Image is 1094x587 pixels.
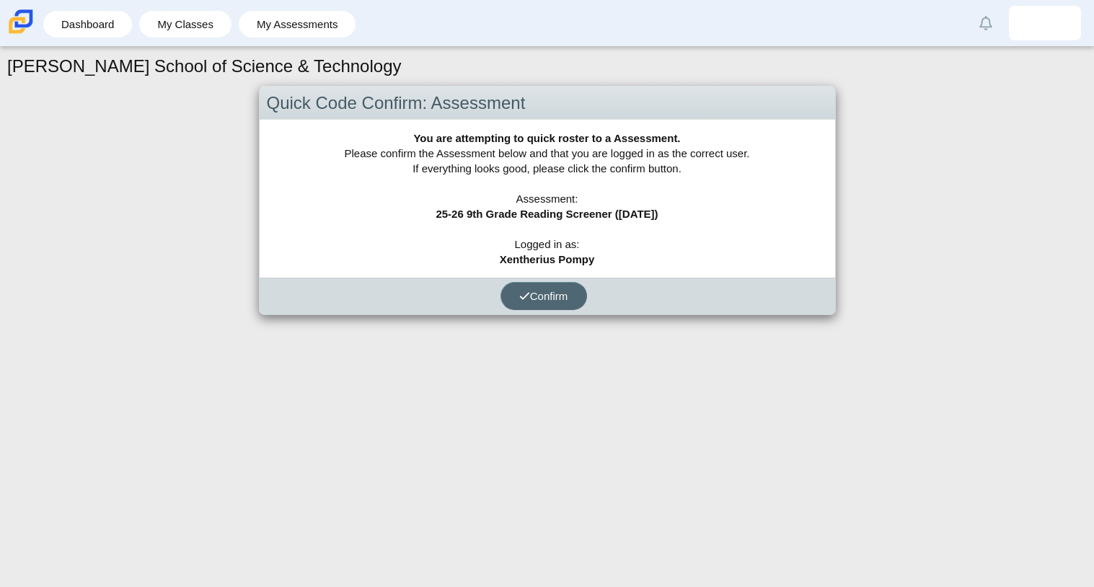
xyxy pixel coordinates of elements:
b: Xentherius Pompy [500,253,595,265]
span: Confirm [519,290,568,302]
a: Dashboard [50,11,125,37]
div: Quick Code Confirm: Assessment [260,87,835,120]
div: Please confirm the Assessment below and that you are logged in as the correct user. If everything... [260,120,835,278]
h1: [PERSON_NAME] School of Science & Technology [7,54,402,79]
a: My Assessments [246,11,349,37]
b: You are attempting to quick roster to a Assessment. [413,132,680,144]
img: xentherius.pompy.X6MywO [1033,12,1056,35]
a: Alerts [970,7,1002,39]
b: 25-26 9th Grade Reading Screener ([DATE]) [436,208,658,220]
a: xentherius.pompy.X6MywO [1009,6,1081,40]
a: Carmen School of Science & Technology [6,27,36,39]
button: Confirm [500,282,587,310]
img: Carmen School of Science & Technology [6,6,36,37]
a: My Classes [146,11,224,37]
